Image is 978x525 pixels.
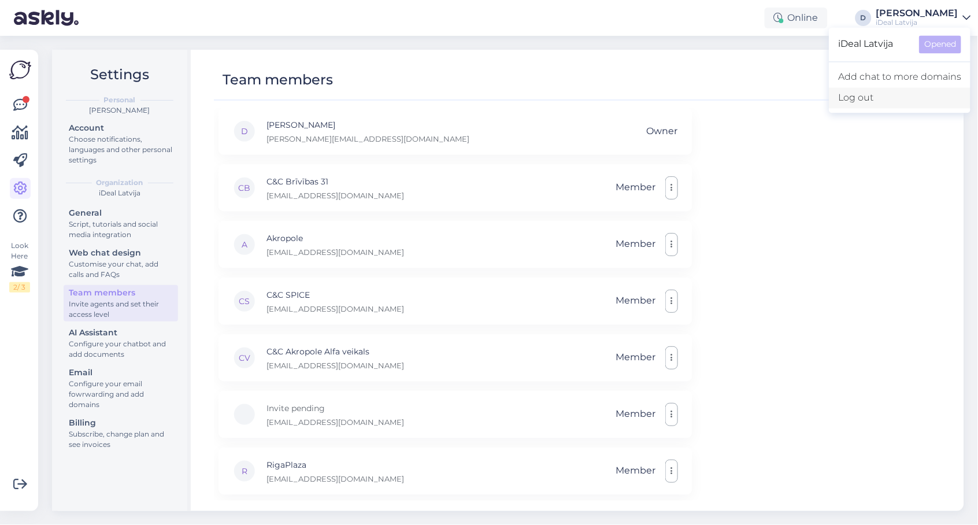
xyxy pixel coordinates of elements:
div: Billing [69,417,173,429]
p: [EMAIL_ADDRESS][DOMAIN_NAME] [266,190,404,201]
a: AI AssistantConfigure your chatbot and add documents [64,325,178,361]
div: CS [233,290,256,313]
div: Choose notifications, languages and other personal settings [69,134,173,165]
span: Member [616,176,656,199]
div: R [233,460,256,483]
div: Configure your chatbot and add documents [69,339,173,360]
div: iDeal Latvija [876,18,958,27]
p: [PERSON_NAME][EMAIL_ADDRESS][DOMAIN_NAME] [266,134,469,144]
p: Akropole [266,232,404,245]
div: Web chat design [69,247,173,259]
div: Account [69,122,173,134]
b: Organization [97,178,143,188]
span: Member [616,346,656,369]
div: CV [233,346,256,369]
span: Member [616,460,656,483]
b: Personal [104,95,136,105]
p: Invite pending [266,402,404,415]
div: Online [765,8,828,28]
p: [EMAIL_ADDRESS][DOMAIN_NAME] [266,360,404,371]
p: C&C Brīvības 31 [266,175,404,188]
div: Customise your chat, add calls and FAQs [69,259,173,280]
h2: Settings [61,64,178,86]
div: Team members [223,69,333,91]
span: Member [616,290,656,313]
span: Owner [647,120,678,142]
p: [EMAIL_ADDRESS][DOMAIN_NAME] [266,304,404,314]
a: GeneralScript, tutorials and social media integration [64,205,178,242]
a: EmailConfigure your email fowrwarding and add domains [64,365,178,412]
div: Subscribe, change plan and see invoices [69,429,173,450]
div: D [855,10,872,26]
p: RigaPlaza [266,459,404,471]
p: C&C SPICE [266,289,404,301]
a: Web chat designCustomise your chat, add calls and FAQs [64,245,178,282]
p: [EMAIL_ADDRESS][DOMAIN_NAME] [266,474,404,484]
div: 2 / 3 [9,282,30,293]
span: Member [616,233,656,256]
a: Add chat to more domains [829,67,971,88]
div: CB [233,176,256,199]
div: Script, tutorials and social media integration [69,219,173,240]
p: [PERSON_NAME] [266,119,469,131]
p: [EMAIL_ADDRESS][DOMAIN_NAME] [266,247,404,257]
div: Configure your email fowrwarding and add domains [69,379,173,410]
p: C&C Akropole Alfa veikals [266,345,404,358]
span: Member [616,403,656,426]
div: Invite agents and set their access level [69,299,173,320]
button: Opened [920,36,962,54]
div: Log out [829,88,971,109]
div: AI Assistant [69,327,173,339]
div: iDeal Latvija [61,188,178,198]
a: [PERSON_NAME]iDeal Latvija [876,9,971,27]
div: Look Here [9,241,30,293]
a: BillingSubscribe, change plan and see invoices [64,415,178,452]
div: Team members [69,287,173,299]
img: Askly Logo [9,59,31,81]
div: D [233,120,256,143]
div: [PERSON_NAME] [876,9,958,18]
p: [EMAIL_ADDRESS][DOMAIN_NAME] [266,417,404,427]
div: General [69,207,173,219]
span: iDeal Latvija [839,36,910,54]
div: [PERSON_NAME] [61,105,178,116]
a: Team membersInvite agents and set their access level [64,285,178,321]
div: A [233,233,256,256]
div: Email [69,367,173,379]
a: AccountChoose notifications, languages and other personal settings [64,120,178,167]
